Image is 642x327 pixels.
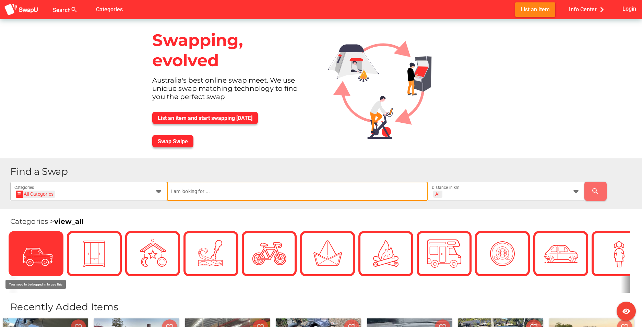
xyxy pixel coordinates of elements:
span: Categories [96,4,123,15]
span: List an Item [521,5,550,14]
i: search [591,187,599,195]
span: List an item and start swapping [DATE] [158,115,252,121]
button: Categories [91,2,128,16]
button: Info Center [563,2,613,16]
span: Recently Added Items [10,301,118,313]
button: List an Item [515,2,555,16]
div: All Categories [18,191,53,198]
i: visibility [622,307,630,315]
span: Categories > [10,217,84,226]
h1: Find a Swap [10,167,637,177]
img: Graphic.svg [322,19,448,147]
button: Swap Swipe [152,135,193,147]
div: Swapping, evolved [147,25,317,76]
img: aSD8y5uGLpzPJLYTcYcjNu3laj1c05W5KWf0Ds+Za8uybjssssuu+yyyy677LKX2n+PWMSDJ9a87AAAAABJRU5ErkJggg== [4,3,38,16]
i: false [86,5,94,14]
span: Info Center [569,4,607,15]
a: Categories [91,6,128,12]
div: Australia's best online swap meet. We use unique swap matching technology to find you the perfect... [147,76,317,106]
span: Swap Swipe [158,138,188,145]
span: Login [622,4,636,13]
i: chevron_right [597,4,607,15]
a: view_all [54,217,84,226]
div: All [435,191,440,197]
button: Login [621,2,638,15]
button: List an item and start swapping [DATE] [152,112,258,124]
input: I am looking for ... [171,182,424,201]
